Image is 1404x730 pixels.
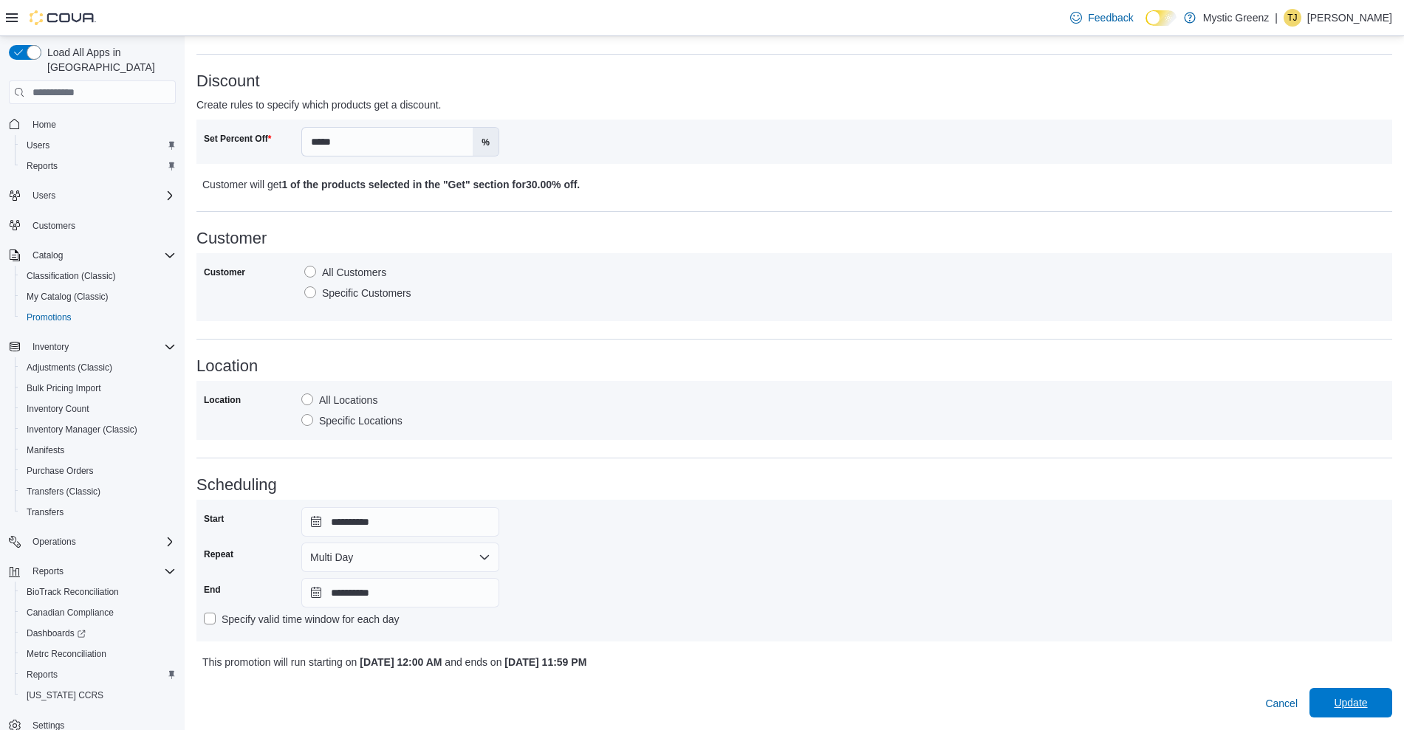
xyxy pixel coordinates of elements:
[1088,10,1133,25] span: Feedback
[27,689,103,701] span: [US_STATE] CCRS
[15,419,182,440] button: Inventory Manager (Classic)
[27,311,72,323] span: Promotions
[3,531,182,552] button: Operations
[304,284,411,302] label: Specific Customers
[27,669,58,681] span: Reports
[15,623,182,644] a: Dashboards
[15,399,182,419] button: Inventory Count
[21,137,176,154] span: Users
[21,288,176,306] span: My Catalog (Classic)
[41,45,176,75] span: Load All Apps in [GEOGRAPHIC_DATA]
[27,338,176,356] span: Inventory
[21,421,176,438] span: Inventory Manager (Classic)
[301,507,499,537] input: Press the down key to open a popover containing a calendar.
[21,604,120,621] a: Canadian Compliance
[15,135,182,156] button: Users
[301,391,377,409] label: All Locations
[3,215,182,236] button: Customers
[32,119,56,131] span: Home
[32,220,75,232] span: Customers
[27,382,101,394] span: Bulk Pricing Import
[27,116,62,134] a: Home
[1309,688,1392,717] button: Update
[27,362,112,373] span: Adjustments (Classic)
[27,403,89,415] span: Inventory Count
[196,96,1093,114] p: Create rules to specify which products get a discount.
[21,686,176,704] span: Washington CCRS
[21,483,106,500] a: Transfers (Classic)
[27,217,81,235] a: Customers
[1146,10,1177,26] input: Dark Mode
[27,627,86,639] span: Dashboards
[27,465,94,477] span: Purchase Orders
[3,113,182,134] button: Home
[21,583,176,601] span: BioTrack Reconciliation
[27,247,176,264] span: Catalog
[196,476,1392,494] h3: Scheduling
[1334,695,1367,710] span: Update
[21,583,125,601] a: BioTrack Reconciliation
[1146,26,1146,27] span: Dark Mode
[21,666,64,683] a: Reports
[15,644,182,664] button: Metrc Reconciliation
[27,486,100,497] span: Transfers (Classic)
[21,421,143,438] a: Inventory Manager (Classic)
[473,128,499,156] label: %
[21,645,112,663] a: Metrc Reconciliation
[21,400,95,418] a: Inventory Count
[27,607,114,619] span: Canadian Compliance
[21,400,176,418] span: Inventory Count
[21,686,109,704] a: [US_STATE] CCRS
[204,266,245,278] label: Customer
[196,230,1392,247] h3: Customer
[27,444,64,456] span: Manifests
[21,503,176,521] span: Transfers
[15,440,182,461] button: Manifests
[1203,9,1269,27] p: Mystic Greenz
[15,266,182,286] button: Classification (Classic)
[21,441,176,459] span: Manifests
[27,187,61,204] button: Users
[204,584,221,596] label: End
[32,341,69,353] span: Inventory
[1259,689,1304,718] button: Cancel
[1275,9,1278,27] p: |
[15,481,182,502] button: Transfers (Classic)
[27,506,64,518] span: Transfers
[204,548,233,560] label: Repeat
[32,565,64,577] span: Reports
[27,187,176,204] span: Users
[27,648,106,660] span: Metrc Reconciliation
[32,249,63,261] span: Catalog
[21,645,176,663] span: Metrc Reconciliation
[301,412,403,430] label: Specific Locations
[21,309,78,326] a: Promotions
[21,157,64,175] a: Reports
[30,10,96,25] img: Cova
[27,338,75,356] button: Inventory
[1284,9,1301,27] div: Tiffany Jackson
[360,656,442,668] b: [DATE] 12:00 AM
[1265,696,1298,711] span: Cancel
[27,533,82,551] button: Operations
[21,462,176,480] span: Purchase Orders
[1307,9,1392,27] p: [PERSON_NAME]
[21,441,70,459] a: Manifests
[15,461,182,481] button: Purchase Orders
[27,216,176,235] span: Customers
[15,664,182,685] button: Reports
[15,582,182,602] button: BioTrack Reconciliation
[27,586,119,598] span: BioTrack Reconciliation
[21,604,176,621] span: Canadian Compliance
[21,379,176,397] span: Bulk Pricing Import
[27,140,49,151] span: Users
[21,137,55,154] a: Users
[15,685,182,706] button: [US_STATE] CCRS
[21,267,122,285] a: Classification (Classic)
[304,264,386,281] label: All Customers
[21,503,69,521] a: Transfers
[15,307,182,328] button: Promotions
[32,190,55,202] span: Users
[204,394,241,406] label: Location
[196,72,1392,90] h3: Discount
